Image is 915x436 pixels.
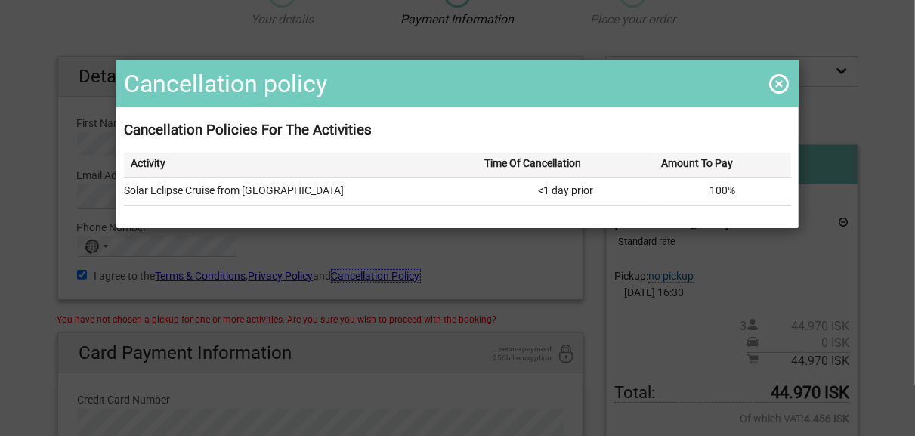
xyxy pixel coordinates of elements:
[124,153,478,177] th: Activity
[654,153,791,177] th: Amount To Pay
[124,177,478,205] td: Solar Eclipse Cruise from [GEOGRAPHIC_DATA]
[116,60,799,107] h1: Cancellation policy
[21,26,171,39] p: We're away right now. Please check back later!
[478,177,654,205] td: <1 day prior
[174,23,192,42] button: Open LiveChat chat widget
[124,122,791,138] h3: Cancellation Policies For The Activities
[654,177,791,205] td: 100%
[478,153,654,177] th: Time Of Cancellation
